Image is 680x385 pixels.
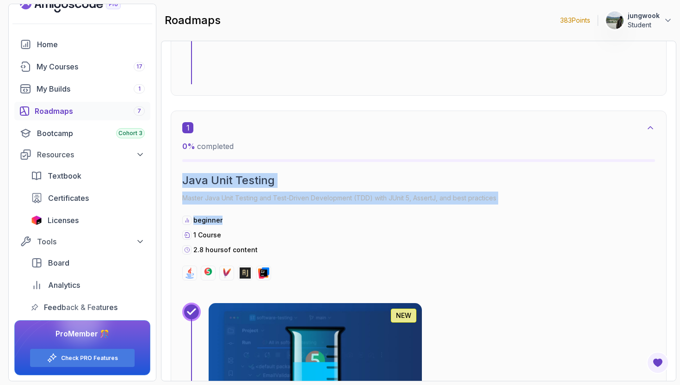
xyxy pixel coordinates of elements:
[31,216,42,225] img: jetbrains icon
[14,146,150,163] button: Resources
[182,173,655,188] h2: Java Unit Testing
[37,39,145,50] div: Home
[193,216,223,225] p: beginner
[14,233,150,250] button: Tools
[14,35,150,54] a: home
[165,13,221,28] h2: roadmaps
[221,267,232,279] img: maven logo
[14,57,150,76] a: courses
[184,267,195,279] img: java logo
[37,83,145,94] div: My Builds
[182,142,195,151] span: 0 %
[30,348,135,367] button: Check PRO Features
[48,170,81,181] span: Textbook
[44,302,117,313] span: Feedback & Features
[240,267,251,279] img: assertj logo
[48,257,69,268] span: Board
[14,102,150,120] a: roadmaps
[25,276,150,294] a: analytics
[14,124,150,143] a: bootcamp
[137,107,141,115] span: 7
[25,167,150,185] a: textbook
[396,311,411,320] p: NEW
[48,279,80,291] span: Analytics
[37,149,145,160] div: Resources
[182,142,234,151] span: completed
[37,236,145,247] div: Tools
[25,189,150,207] a: certificates
[606,11,673,30] button: user profile imagejungwookStudent
[193,245,258,255] p: 2.8 hours of content
[14,80,150,98] a: builds
[182,122,193,133] span: 1
[136,63,142,70] span: 17
[203,267,214,279] img: junit logo
[35,106,145,117] div: Roadmaps
[61,354,118,362] a: Check PRO Features
[37,61,145,72] div: My Courses
[258,267,269,279] img: intellij logo
[647,352,669,374] button: Open Feedback Button
[25,254,150,272] a: board
[606,12,624,29] img: user profile image
[560,16,590,25] p: 383 Points
[182,192,655,205] p: Master Java Unit Testing and Test-Driven Development (TDD) with JUnit 5, AssertJ, and best practices
[37,128,145,139] div: Bootcamp
[48,215,79,226] span: Licenses
[628,20,660,30] p: Student
[25,298,150,317] a: feedback
[138,85,141,93] span: 1
[628,11,660,20] p: jungwook
[193,231,221,239] span: 1 Course
[48,192,89,204] span: Certificates
[25,211,150,230] a: licenses
[118,130,142,137] span: Cohort 3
